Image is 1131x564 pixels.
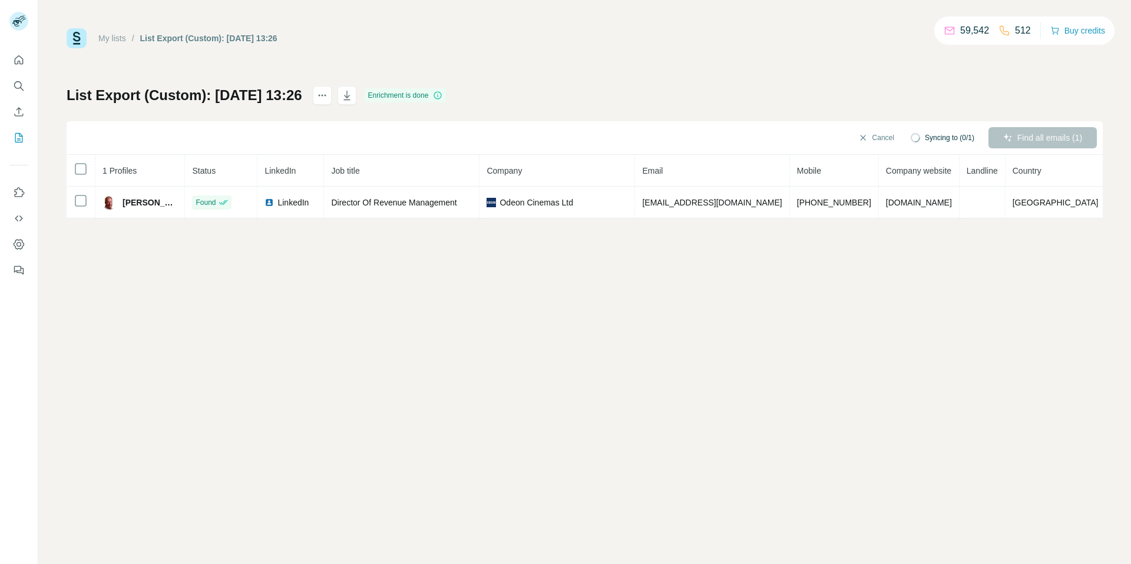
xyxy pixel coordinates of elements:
button: Dashboard [9,234,28,255]
span: LinkedIn [264,166,296,175]
button: My lists [9,127,28,148]
span: Director Of Revenue Management [331,198,457,207]
span: Company [487,166,522,175]
span: [DOMAIN_NAME] [886,198,952,207]
span: Landline [967,166,998,175]
div: Enrichment is done [365,88,447,102]
span: Odeon Cinemas Ltd [500,197,573,208]
button: Use Surfe API [9,208,28,229]
h1: List Export (Custom): [DATE] 13:26 [67,86,302,105]
img: company-logo [487,198,496,207]
button: actions [313,86,332,105]
span: [PERSON_NAME] [123,197,177,208]
button: Search [9,75,28,97]
span: 1 Profiles [102,166,137,175]
span: Status [192,166,216,175]
span: Mobile [797,166,821,175]
li: / [132,32,134,44]
p: 512 [1015,24,1031,38]
span: Syncing to (0/1) [925,132,974,143]
span: Email [642,166,663,175]
button: Enrich CSV [9,101,28,122]
span: [GEOGRAPHIC_DATA] [1013,198,1099,207]
span: Company website [886,166,951,175]
span: [PHONE_NUMBER] [797,198,871,207]
button: Buy credits [1050,22,1105,39]
span: LinkedIn [277,197,309,208]
button: Use Surfe on LinkedIn [9,182,28,203]
span: Job title [331,166,359,175]
div: List Export (Custom): [DATE] 13:26 [140,32,277,44]
img: Avatar [102,195,117,210]
img: LinkedIn logo [264,198,274,207]
span: Country [1013,166,1041,175]
p: 59,542 [960,24,989,38]
a: My lists [98,34,126,43]
button: Feedback [9,260,28,281]
span: [EMAIL_ADDRESS][DOMAIN_NAME] [642,198,782,207]
button: Cancel [850,127,902,148]
span: Found [196,197,216,208]
img: Surfe Logo [67,28,87,48]
button: Quick start [9,49,28,71]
